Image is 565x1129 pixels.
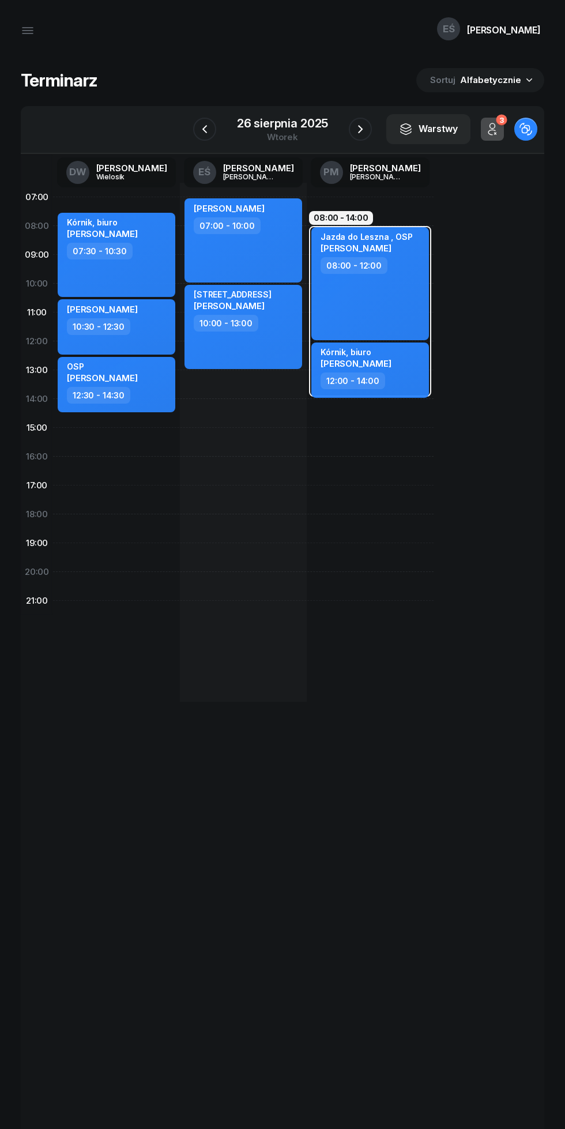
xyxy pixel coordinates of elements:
a: DW[PERSON_NAME]Wielosik [57,157,176,187]
div: [PERSON_NAME] [350,164,421,172]
span: DW [69,167,86,177]
div: 12:00 [21,327,53,356]
button: Sortuj Alfabetycznie [416,68,544,92]
div: 26 sierpnia 2025 [237,118,328,129]
div: [PERSON_NAME] [96,164,167,172]
div: 15:00 [21,413,53,442]
div: 18:00 [21,500,53,529]
div: 21:00 [21,586,53,615]
div: 08:00 [21,212,53,240]
div: Kórnik, biuro [67,217,138,227]
div: 17:00 [21,471,53,500]
div: wtorek [237,133,328,141]
h1: Terminarz [21,70,97,91]
div: 10:00 [21,269,53,298]
div: Kórnik, biuro [321,347,391,357]
span: Sortuj [430,73,458,88]
a: PM[PERSON_NAME][PERSON_NAME] [311,157,430,187]
span: [PERSON_NAME] [67,372,138,383]
div: OSP [67,362,138,371]
button: 3 [481,118,504,141]
span: [PERSON_NAME] [321,358,391,369]
span: EŚ [198,167,210,177]
button: Warstwy [386,114,470,144]
div: [STREET_ADDRESS] [194,289,271,299]
span: Alfabetycznie [460,74,521,85]
div: 19:00 [21,529,53,558]
span: [PERSON_NAME] [194,300,265,311]
div: [PERSON_NAME] [350,173,405,180]
a: EŚ[PERSON_NAME][PERSON_NAME] [184,157,303,187]
span: [PERSON_NAME] [194,203,265,214]
span: PM [323,167,339,177]
div: Wielosik [96,173,152,180]
div: 07:00 - 10:00 [194,217,261,234]
div: 07:30 - 10:30 [67,243,133,259]
div: 10:00 - 13:00 [194,315,258,332]
div: 11:00 [21,298,53,327]
div: 07:00 [21,183,53,212]
span: [PERSON_NAME] [67,228,138,239]
span: [PERSON_NAME] [67,304,138,315]
div: [PERSON_NAME] [467,25,541,35]
span: [PERSON_NAME] [321,243,391,254]
div: 08:00 - 12:00 [321,257,387,274]
div: 12:30 - 14:30 [67,387,130,404]
div: Jazda do Leszna , OSP [321,232,413,242]
div: 20:00 [21,558,53,586]
div: [PERSON_NAME] [223,164,294,172]
div: 13:00 [21,356,53,385]
div: [PERSON_NAME] [223,173,278,180]
div: 09:00 [21,240,53,269]
div: 16:00 [21,442,53,471]
div: 3 [496,115,507,126]
span: EŚ [443,24,455,34]
div: 14:00 [21,385,53,413]
div: 12:00 - 14:00 [321,372,385,389]
div: Warstwy [399,122,458,137]
div: 10:30 - 12:30 [67,318,130,335]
